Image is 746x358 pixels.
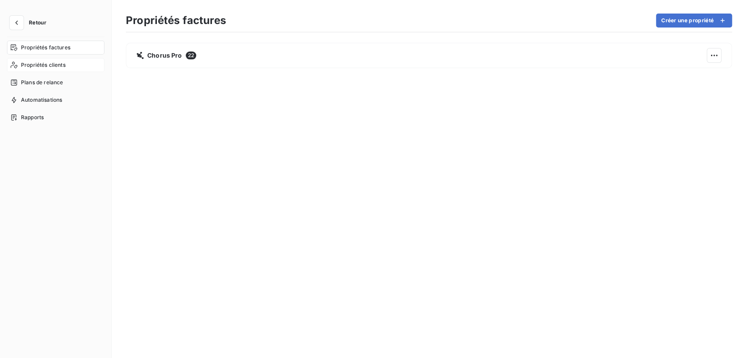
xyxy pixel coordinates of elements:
span: Automatisations [21,96,62,104]
a: Rapports [7,110,104,124]
iframe: Intercom live chat [716,328,737,349]
h3: Propriétés factures [126,13,226,28]
button: Retour [7,16,53,30]
a: Plans de relance [7,76,104,89]
span: Rapports [21,114,44,121]
a: Propriétés clients [7,58,104,72]
span: 22 [186,52,196,59]
a: Propriétés factures [7,41,104,55]
a: Automatisations [7,93,104,107]
span: Propriétés clients [21,61,66,69]
span: Retour [29,20,46,25]
span: Chorus Pro [147,51,182,60]
span: Propriétés factures [21,44,70,52]
span: Plans de relance [21,79,63,86]
button: Créer une propriété [656,14,732,28]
